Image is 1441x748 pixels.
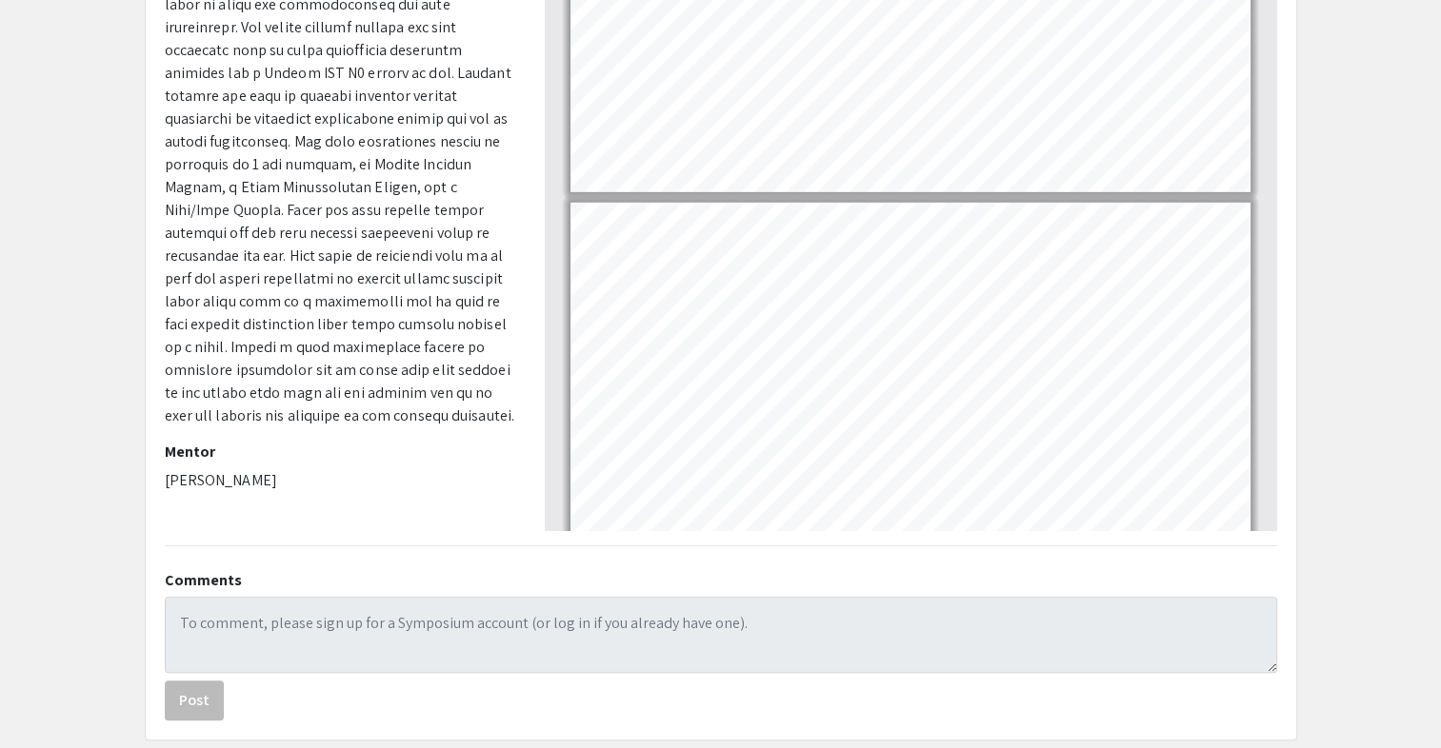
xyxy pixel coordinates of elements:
h2: Mentor [165,443,516,461]
div: Page 14 [562,194,1259,593]
iframe: Chat [14,662,81,734]
button: Post [165,680,224,720]
h2: Comments [165,571,1277,589]
p: [PERSON_NAME] [165,469,516,492]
